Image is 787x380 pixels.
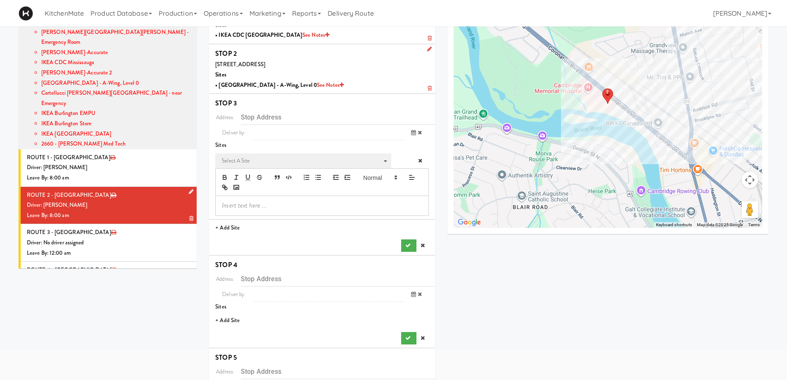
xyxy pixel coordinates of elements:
[209,220,435,237] li: + Add Site
[215,125,252,140] span: Deliver by:
[302,31,329,39] a: See Notes
[209,271,241,287] div: Address:
[241,110,435,125] input: Stop Address
[215,60,429,70] div: [STREET_ADDRESS]
[222,156,379,166] span: Select a site
[27,210,190,221] div: Leave By: 8:00 am
[41,108,190,119] li: IKEA Burlington EMPU
[215,71,226,79] b: Sites
[19,262,197,299] li: ROUTE 4 - [GEOGRAPHIC_DATA]Driver: No driver assignedLeave By: 12:00 am
[27,153,110,161] span: ROUTE 1 - [GEOGRAPHIC_DATA]
[209,44,435,94] li: STOP 2[STREET_ADDRESS]Sites• [GEOGRAPHIC_DATA] - A-Wing, Level 0See Notes
[215,353,237,362] b: STOP 5
[41,78,190,88] li: [GEOGRAPHIC_DATA] - A-Wing, Level 0
[41,119,190,129] li: IKEA Burlington Store
[656,222,692,228] button: Keyboard shortcuts
[209,256,435,348] li: STOP 4Address:Deliver by: Sites+ Add Site
[41,27,190,48] li: [PERSON_NAME][GEOGRAPHIC_DATA][PERSON_NAME] - Emergency Room
[41,48,190,58] li: [PERSON_NAME]-Accurate
[606,89,609,95] div: 2
[27,163,190,173] div: Driver: [PERSON_NAME]
[215,49,237,58] b: STOP 2
[27,266,112,274] span: ROUTE 4 - [GEOGRAPHIC_DATA]
[748,222,760,227] a: Terms
[19,224,197,262] li: ROUTE 3 - [GEOGRAPHIC_DATA]Driver: No driver assignedLeave By: 12:00 am
[697,222,743,227] span: Map data ©2025 Google
[209,110,241,125] div: Address:
[41,57,190,68] li: IKEA CDC Mississauga
[215,31,329,39] b: • IKEA CDC [GEOGRAPHIC_DATA]
[215,81,344,89] b: • [GEOGRAPHIC_DATA] - A-Wing, Level 0
[27,173,190,183] div: Leave By: 8:00 am
[215,260,238,270] b: STOP 4
[456,217,483,228] a: Open this area in Google Maps (opens a new window)
[456,217,483,228] img: Google
[41,139,190,149] li: 2660 - [PERSON_NAME] Med Tech
[209,312,435,329] li: + Add Site
[27,191,111,199] span: ROUTE 2 - [GEOGRAPHIC_DATA]
[19,6,33,21] img: Micromart
[19,187,197,225] li: ROUTE 2 - [GEOGRAPHIC_DATA]Driver: [PERSON_NAME]Leave By: 8:00 am
[215,303,226,311] span: Sites
[317,81,344,89] a: See Notes
[215,287,252,302] span: Deliver by:
[41,88,190,108] li: Cortellucci [PERSON_NAME][GEOGRAPHIC_DATA] - near Emergency
[41,68,190,78] li: [PERSON_NAME]-Accurate 2
[742,201,758,218] button: Drag Pegman onto the map to open Street View
[215,153,391,169] span: Site activate
[27,228,111,236] span: ROUTE 3 - [GEOGRAPHIC_DATA]
[215,98,237,108] b: STOP 3
[209,364,241,379] div: Address:
[241,364,435,379] input: Stop Address
[215,153,391,168] div: Site
[27,248,190,258] div: Leave By: 12:00 am
[41,129,190,139] li: IKEA [GEOGRAPHIC_DATA]
[241,271,435,287] input: Stop Address
[215,21,226,29] b: Sites
[215,141,226,149] span: Sites
[209,94,435,256] li: STOP 3Address:Deliver by: SitesSite activate SiteSite focus + Add Site
[19,149,197,187] li: ROUTE 1 - [GEOGRAPHIC_DATA]Driver: [PERSON_NAME]Leave By: 8:00 am
[27,200,190,210] div: Driver: [PERSON_NAME]
[742,172,758,188] button: Map camera controls
[27,238,190,248] div: Driver: No driver assigned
